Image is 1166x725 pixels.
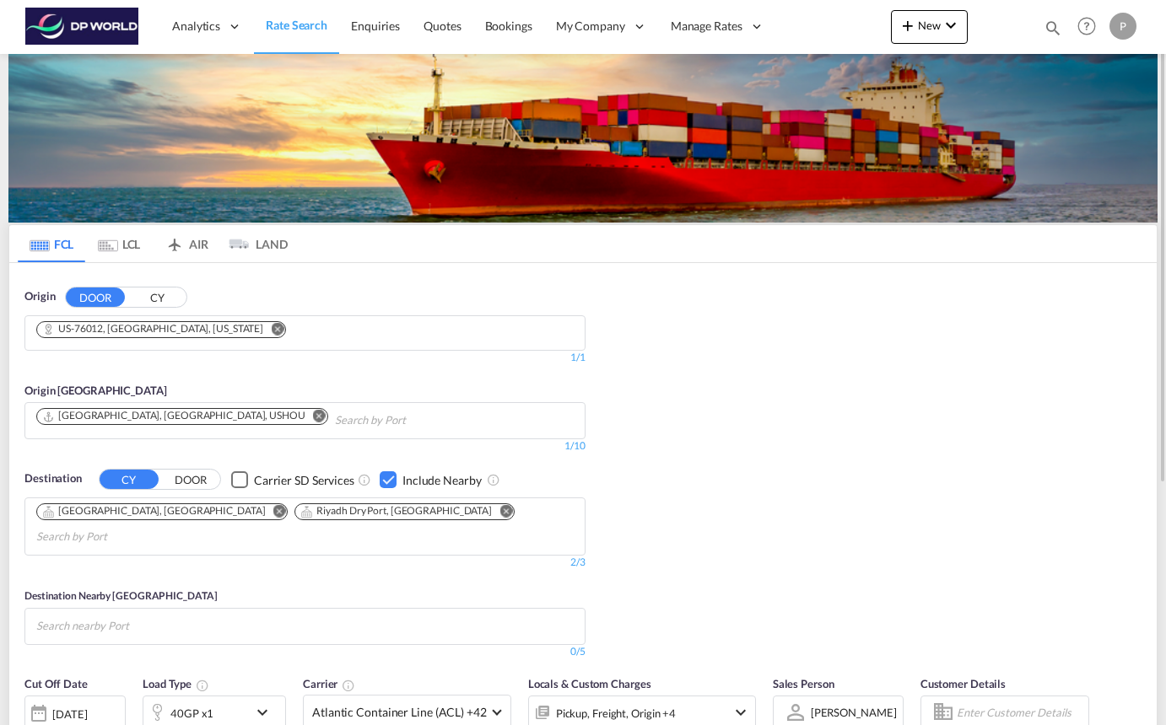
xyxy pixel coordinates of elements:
div: Riyadh Dry Port, SARYP [300,504,492,518]
md-tab-item: AIR [153,225,220,262]
span: Help [1072,12,1101,40]
button: icon-plus 400-fgNewicon-chevron-down [891,10,968,44]
span: Rate Search [266,18,327,32]
md-icon: icon-magnify [1044,19,1062,37]
span: Bookings [485,19,532,33]
md-chips-wrap: Chips container. Use arrow keys to select chips. [34,498,576,550]
div: [PERSON_NAME] [811,706,897,719]
div: P [1109,13,1136,40]
span: Carrier [303,677,355,690]
img: LCL+%26+FCL+BACKGROUND.png [8,54,1158,223]
div: 2/3 [24,556,586,570]
button: CY [100,470,159,489]
md-icon: Unchecked: Ignores neighbouring ports when fetching rates.Checked : Includes neighbouring ports w... [487,473,500,486]
md-tab-item: FCL [18,225,85,262]
div: Press delete to remove this chip. [300,504,495,518]
span: Locals & Custom Charges [528,677,651,690]
md-checkbox: Checkbox No Ink [231,470,354,488]
button: Remove [302,409,327,426]
md-pagination-wrapper: Use the left and right arrow keys to navigate between tabs [18,225,288,262]
img: c08ca190194411f088ed0f3ba295208c.png [25,8,139,46]
span: Origin [24,288,55,305]
md-icon: The selected Trucker/Carrierwill be displayed in the rate results If the rates are from another f... [342,679,355,692]
div: Pickup Freight Origin Origin Custom Destination Destination Custom Factory Stuffing [556,701,676,725]
div: 1/1 [24,351,586,365]
md-icon: icon-plus 400-fg [898,15,918,35]
span: Cut Off Date [24,677,88,690]
div: Press delete to remove this chip. [42,322,267,336]
div: icon-magnify [1044,19,1062,44]
span: Analytics [172,18,220,35]
input: Search nearby Port [36,613,197,640]
md-icon: Unchecked: Search for CY (Container Yard) services for all selected carriers.Checked : Search for... [358,473,371,486]
button: Remove [262,504,287,521]
input: Chips input. [36,524,197,550]
md-chips-wrap: Chips container with autocompletion. Enter the text area, type text to search, and then use the u... [34,609,203,640]
div: Press delete to remove this chip. [42,504,268,518]
button: DOOR [66,287,125,307]
span: Load Type [143,677,209,690]
div: 1/10 [564,439,586,454]
md-chips-wrap: Chips container. Use arrow keys to select chips. [34,403,502,434]
md-chips-wrap: Chips container. Use arrow keys to select chips. [34,316,300,346]
button: DOOR [161,470,220,490]
div: Help [1072,12,1109,42]
span: Destination [24,470,82,487]
div: 0/5 [24,645,586,659]
md-checkbox: Checkbox No Ink [380,470,482,488]
button: CY [127,287,186,307]
md-select: Sales Person: Philip Blumenthal [809,701,899,725]
md-icon: icon-information-outline [196,679,209,692]
input: Chips input. [335,407,495,434]
button: Remove [489,504,514,521]
span: New [898,19,961,32]
div: [DATE] [52,706,87,722]
md-icon: icon-chevron-down [731,702,751,722]
span: Customer Details [920,677,1006,690]
span: My Company [556,18,625,35]
md-icon: icon-chevron-down [252,702,281,722]
span: Atlantic Container Line (ACL) +42 [312,704,487,721]
span: Enquiries [351,19,400,33]
button: Remove [260,322,285,339]
span: Destination Nearby [GEOGRAPHIC_DATA] [24,589,217,602]
md-tab-item: LAND [220,225,288,262]
input: Enter Customer Details [957,700,1083,725]
span: Manage Rates [671,18,742,35]
div: Houston, TX, USHOU [42,409,305,423]
span: Sales Person [773,677,834,690]
div: US-76012, Arlington, Texas [42,322,263,336]
div: Press delete to remove this chip. [42,409,309,423]
md-icon: icon-chevron-down [941,15,961,35]
span: Origin [GEOGRAPHIC_DATA] [24,384,167,397]
div: 40GP x1 [170,701,213,725]
div: Carrier SD Services [254,472,354,489]
span: Quotes [424,19,461,33]
div: Include Nearby [402,472,482,489]
md-tab-item: LCL [85,225,153,262]
div: Riyadh, SARUH [42,504,265,518]
md-icon: icon-airplane [165,234,185,247]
